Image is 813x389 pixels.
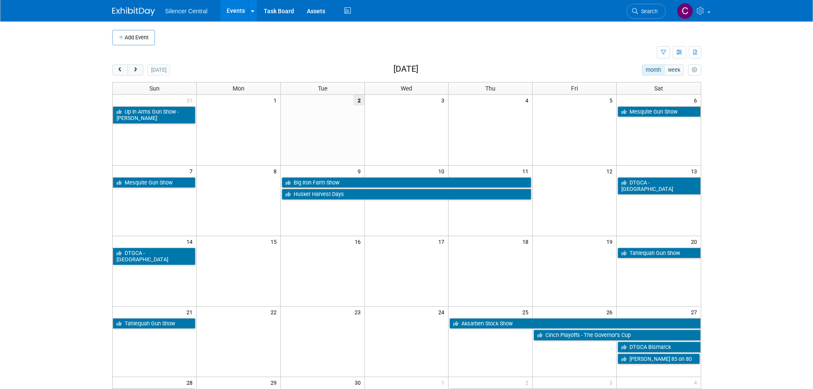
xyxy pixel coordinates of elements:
span: 19 [606,236,616,247]
span: 10 [437,166,448,176]
span: 3 [609,377,616,388]
span: Fri [571,85,578,92]
span: 4 [525,95,532,105]
span: 2 [353,95,364,105]
a: Cinch Playoffs - The Governor’s Cup [533,330,700,341]
button: [DATE] [147,64,170,76]
span: 20 [690,236,701,247]
span: 24 [437,307,448,317]
span: Tue [318,85,327,92]
span: 18 [522,236,532,247]
span: 2 [525,377,532,388]
span: 22 [270,307,280,317]
a: Mesquite Gun Show [618,106,700,117]
button: week [664,64,684,76]
span: 28 [186,377,196,388]
a: Aksarben Stock Show [449,318,700,329]
span: 3 [440,95,448,105]
span: 31 [186,95,196,105]
img: Cade Cox [677,3,693,19]
span: 5 [609,95,616,105]
span: 7 [189,166,196,176]
a: DTGCA - [GEOGRAPHIC_DATA] [113,248,195,265]
a: Tahlequah Gun Show [113,318,195,329]
span: 6 [693,95,701,105]
a: Tahlequah Gun Show [618,248,700,259]
span: 9 [357,166,364,176]
span: 27 [690,307,701,317]
a: [PERSON_NAME] 85 on 80 [618,354,699,365]
i: Personalize Calendar [692,67,697,73]
span: 4 [693,377,701,388]
span: Thu [485,85,495,92]
span: Silencer Central [165,8,208,15]
span: 30 [354,377,364,388]
a: Search [627,4,666,19]
span: 29 [270,377,280,388]
span: Wed [401,85,412,92]
span: 1 [440,377,448,388]
span: 17 [437,236,448,247]
span: 21 [186,307,196,317]
button: prev [112,64,128,76]
button: Add Event [112,30,155,45]
button: month [642,64,664,76]
span: 14 [186,236,196,247]
span: Search [638,8,658,15]
span: 15 [270,236,280,247]
button: next [128,64,143,76]
span: Mon [233,85,245,92]
span: 26 [606,307,616,317]
span: Sat [654,85,663,92]
a: DTGCA - [GEOGRAPHIC_DATA] [618,177,700,195]
span: 8 [273,166,280,176]
a: Up In Arms Gun Show - [PERSON_NAME] [113,106,195,124]
img: ExhibitDay [112,7,155,16]
span: 1 [273,95,280,105]
a: Big Iron Farm Show [282,177,532,188]
a: DTGCA Bismarck [618,342,700,353]
span: 12 [606,166,616,176]
span: 11 [522,166,532,176]
span: 25 [522,307,532,317]
span: Sun [149,85,160,92]
span: 23 [354,307,364,317]
span: 16 [354,236,364,247]
span: 13 [690,166,701,176]
h2: [DATE] [393,64,418,74]
button: myCustomButton [688,64,701,76]
a: Mesquite Gun Show [113,177,195,188]
a: Husker Harvest Days [282,189,532,200]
